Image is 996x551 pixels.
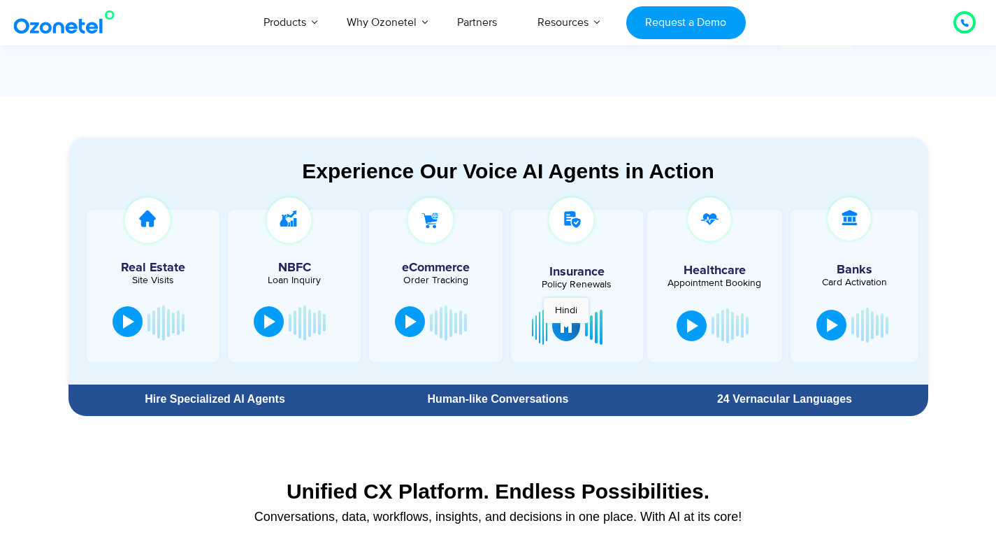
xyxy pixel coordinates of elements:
div: Appointment Booking [658,278,772,288]
div: Hire Specialized AI Agents [75,394,355,405]
h5: Insurance [518,266,636,278]
div: 24 Vernacular Languages [648,394,921,405]
div: Unified CX Platform. Endless Possibilities. [75,479,921,503]
div: Loan Inquiry [235,275,354,285]
div: Conversations, data, workflows, insights, and decisions in one place. With AI at its core! [75,510,921,523]
div: Policy Renewals [518,280,636,289]
div: Experience Our Voice AI Agents in Action [82,159,934,183]
h5: Real Estate [94,262,212,274]
h5: eCommerce [376,262,495,274]
a: Request a Demo [626,6,746,39]
div: Site Visits [94,275,212,285]
div: Human-like Conversations [361,394,634,405]
div: Order Tracking [376,275,495,285]
div: Card Activation [797,278,911,287]
h5: NBFC [235,262,354,274]
h5: Banks [797,264,911,276]
h5: Healthcare [658,264,772,277]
